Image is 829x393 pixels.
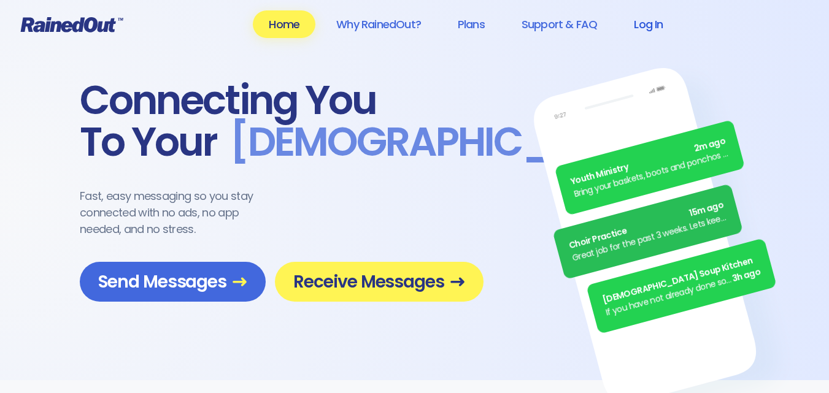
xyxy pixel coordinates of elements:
div: Youth Ministry [569,135,727,189]
a: Plans [442,10,501,38]
a: Receive Messages [275,262,484,302]
div: If you have not already done so, please remember to turn in your fundraiser money [DATE]! [604,273,734,319]
a: Support & FAQ [506,10,613,38]
span: Send Messages [98,271,247,292]
div: Great job for the past 3 weeks. Lets keep it up. [571,211,728,265]
div: Bring your baskets, boots and ponchos the Annual [DATE] Egg [PERSON_NAME] is ON! See everyone there. [573,147,730,201]
span: 3h ago [730,265,762,286]
span: [DEMOGRAPHIC_DATA] . [217,121,681,163]
span: Receive Messages [293,271,465,292]
div: Choir Practice [568,199,725,253]
div: [DEMOGRAPHIC_DATA] Soup Kitchen [601,253,758,307]
span: 2m ago [692,135,727,156]
div: Connecting You To Your [80,80,484,163]
a: Why RainedOut? [320,10,437,38]
a: Log In [618,10,679,38]
a: Home [253,10,315,38]
a: Send Messages [80,262,266,302]
span: 15m ago [688,199,725,220]
div: Fast, easy messaging so you stay connected with no ads, no app needed, and no stress. [80,188,276,237]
